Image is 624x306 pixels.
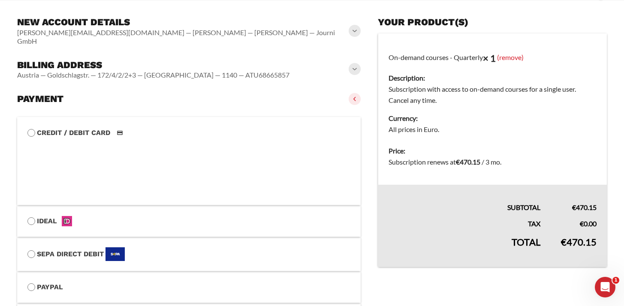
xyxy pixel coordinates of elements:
th: Total [378,229,551,267]
dt: Price: [389,145,597,156]
img: Credit / Debit Card [112,128,128,138]
strong: × 1 [483,52,496,64]
span: € [561,236,567,248]
input: PayPal [27,283,35,291]
h3: Payment [17,93,63,105]
th: Tax [378,213,551,229]
input: iDEALiDEAL [27,217,35,225]
dd: Subscription with access to on-demand courses for a single user. Cancel any time. [389,84,597,106]
bdi: 0.00 [580,219,597,228]
dd: All prices in Euro. [389,124,597,135]
label: iDEAL [27,216,350,227]
input: Credit / Debit CardCredit / Debit Card [27,129,35,137]
span: € [572,203,576,211]
span: € [456,158,460,166]
bdi: 470.15 [572,203,597,211]
img: SEPA [106,247,125,261]
label: SEPA Direct Debit [27,247,350,261]
span: / 3 mo [482,158,500,166]
vaadin-horizontal-layout: [PERSON_NAME][EMAIL_ADDRESS][DOMAIN_NAME] — [PERSON_NAME] — [PERSON_NAME] — Journi GmbH [17,28,350,45]
a: (remove) [497,53,524,61]
vaadin-horizontal-layout: Austria — Goldschlagstr. — 172/4/2/2+3 — [GEOGRAPHIC_DATA] — 1140 — ATU68665857 [17,71,289,79]
input: SEPA Direct DebitSEPA [27,250,35,258]
th: Subtotal [378,185,551,213]
iframe: Intercom live chat [595,277,615,297]
bdi: 470.15 [456,158,480,166]
img: iDEAL [59,216,75,226]
span: 1 [612,277,619,284]
td: On-demand courses - Quarterly [378,33,607,141]
bdi: 470.15 [561,236,597,248]
dt: Description: [389,72,597,84]
span: Subscription renews at . [389,158,501,166]
label: PayPal [27,282,350,293]
dt: Currency: [389,113,597,124]
h3: New account details [17,16,350,28]
span: € [580,219,584,228]
h3: Billing address [17,59,289,71]
label: Credit / Debit Card [27,127,350,138]
iframe: Secure payment input frame [26,137,349,195]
